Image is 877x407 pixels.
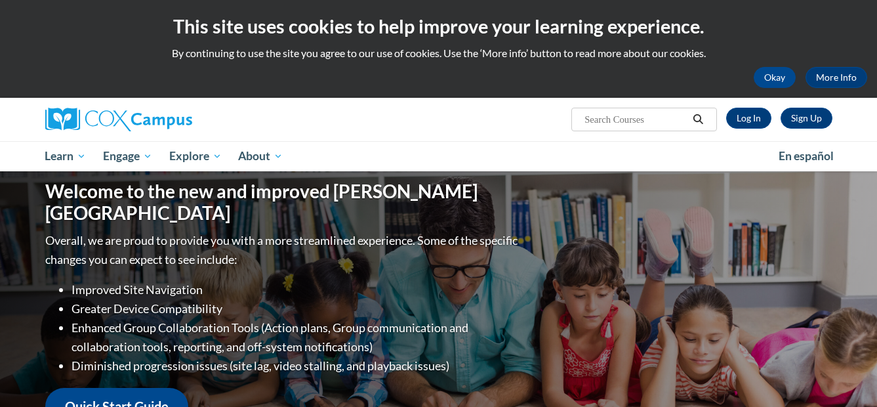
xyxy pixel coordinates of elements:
img: Cox Campus [45,108,192,131]
a: Log In [726,108,771,129]
li: Diminished progression issues (site lag, video stalling, and playback issues) [71,356,521,375]
span: Learn [45,148,86,164]
a: About [230,141,291,171]
span: About [238,148,283,164]
a: Cox Campus [45,108,295,131]
a: Explore [161,141,230,171]
input: Search Courses [583,112,688,127]
iframe: Button to launch messaging window [825,354,867,396]
a: Engage [94,141,161,171]
button: Okay [754,67,796,88]
button: Search [688,112,708,127]
p: Overall, we are proud to provide you with a more streamlined experience. Some of the specific cha... [45,231,521,269]
li: Enhanced Group Collaboration Tools (Action plans, Group communication and collaboration tools, re... [71,318,521,356]
li: Greater Device Compatibility [71,299,521,318]
span: En español [779,149,834,163]
p: By continuing to use the site you agree to our use of cookies. Use the ‘More info’ button to read... [10,46,867,60]
a: More Info [806,67,867,88]
a: Register [781,108,832,129]
li: Improved Site Navigation [71,280,521,299]
div: Main menu [26,141,852,171]
span: Engage [103,148,152,164]
a: En español [770,142,842,170]
span: Explore [169,148,222,164]
h2: This site uses cookies to help improve your learning experience. [10,13,867,39]
a: Learn [37,141,95,171]
h1: Welcome to the new and improved [PERSON_NAME][GEOGRAPHIC_DATA] [45,181,521,225]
